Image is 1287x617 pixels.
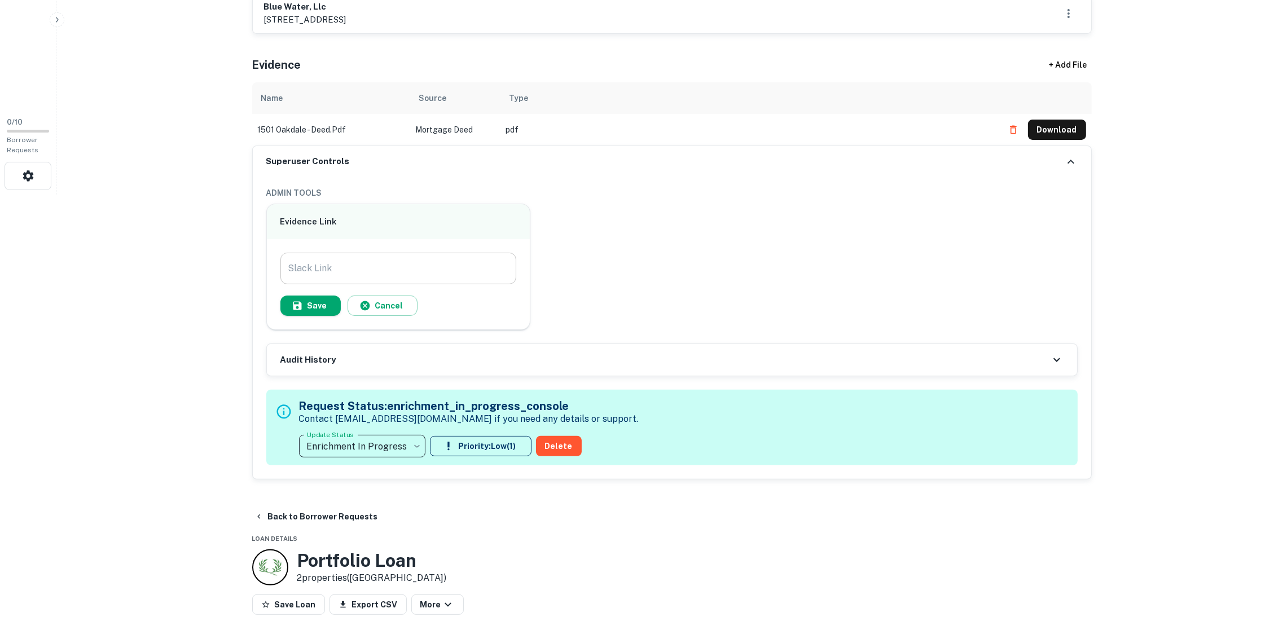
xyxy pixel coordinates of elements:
[410,114,500,146] td: Mortgage Deed
[536,436,582,456] button: Delete
[299,412,639,426] p: Contact [EMAIL_ADDRESS][DOMAIN_NAME] if you need any details or support.
[252,82,410,114] th: Name
[411,594,464,615] button: More
[280,354,336,367] h6: Audit History
[264,13,346,27] p: [STREET_ADDRESS]
[252,114,410,146] td: 1501 oakdale - deed.pdf
[297,571,447,585] p: 2 properties ([GEOGRAPHIC_DATA])
[261,91,283,105] div: Name
[7,118,23,126] span: 0 / 10
[419,91,447,105] div: Source
[252,56,301,73] h5: Evidence
[410,82,500,114] th: Source
[330,594,407,615] button: Export CSV
[299,430,425,462] div: Enrichment In Progress
[299,398,639,415] h5: Request Status: enrichment_in_progress_console
[280,215,517,228] h6: Evidence Link
[307,430,354,439] label: Update Status
[252,535,298,542] span: Loan Details
[509,91,529,105] div: Type
[264,1,346,14] h6: blue water, llc
[252,82,1092,146] div: scrollable content
[280,296,341,316] button: Save
[1028,120,1086,140] button: Download
[297,550,447,571] h3: Portfolio Loan
[348,296,418,316] button: Cancel
[250,506,383,527] button: Back to Borrower Requests
[266,187,1078,199] h6: ADMIN TOOLS
[500,82,998,114] th: Type
[1029,55,1108,76] div: + Add File
[266,155,350,168] h6: Superuser Controls
[500,114,998,146] td: pdf
[1231,527,1287,581] iframe: Chat Widget
[430,436,532,456] button: Priority:Low(1)
[1003,121,1024,139] button: Delete file
[252,594,325,615] button: Save Loan
[7,136,38,154] span: Borrower Requests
